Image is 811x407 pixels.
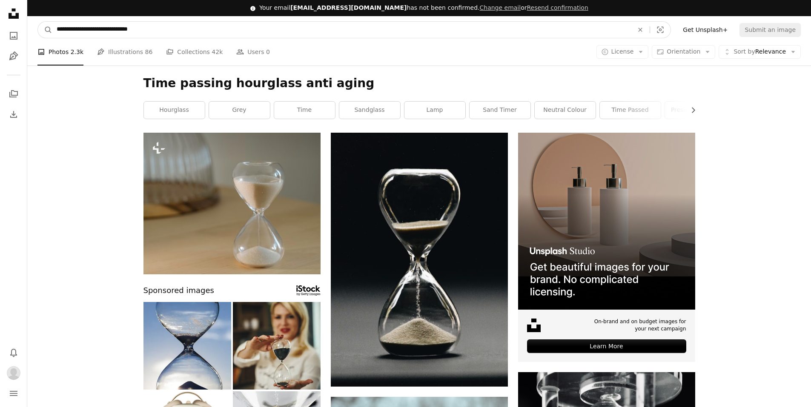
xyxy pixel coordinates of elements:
a: present moment [665,102,726,119]
a: clear hour glass [331,256,508,263]
a: sand timer [470,102,530,119]
a: neutral colour [535,102,596,119]
span: 86 [145,47,153,57]
button: Search Unsplash [38,22,52,38]
img: Avatar of user TEE LIM [7,366,20,380]
span: Orientation [667,48,700,55]
a: sandglass [339,102,400,119]
button: Notifications [5,344,22,361]
button: Resend confirmation [527,4,588,12]
a: Change email [479,4,521,11]
a: Illustrations [5,48,22,65]
button: scroll list to the right [685,102,695,119]
span: [EMAIL_ADDRESS][DOMAIN_NAME] [290,4,407,11]
span: Sponsored images [143,285,214,297]
h1: Time passing hourglass anti aging [143,76,695,91]
span: On-brand and on budget images for your next campaign [588,318,686,333]
img: file-1715714113747-b8b0561c490eimage [518,133,695,310]
a: Collections 42k [166,38,223,65]
button: License [596,45,649,59]
img: An hourglass sitting on top of a wooden table [143,133,321,274]
a: An hourglass sitting on top of a wooden table [143,199,321,207]
div: Learn More [527,339,686,353]
a: On-brand and on budget images for your next campaignLearn More [518,133,695,362]
a: time [274,102,335,119]
a: hourglass [144,102,205,119]
div: Your email has not been confirmed. [259,4,588,12]
img: Hourglass Flow [233,302,321,390]
a: Illustrations 86 [97,38,152,65]
img: Aging & Retirement [143,302,231,390]
button: Clear [631,22,650,38]
button: Visual search [650,22,671,38]
form: Find visuals sitewide [37,21,671,38]
button: Orientation [652,45,715,59]
img: clear hour glass [331,133,508,387]
span: or [479,4,588,11]
span: Relevance [734,48,786,56]
a: time passed [600,102,661,119]
button: Menu [5,385,22,402]
a: Download History [5,106,22,123]
button: Sort byRelevance [719,45,801,59]
a: Users 0 [236,38,270,65]
a: lamp [404,102,465,119]
img: file-1631678316303-ed18b8b5cb9cimage [527,319,541,332]
button: Submit an image [739,23,801,37]
a: Home — Unsplash [5,5,22,24]
span: Sort by [734,48,755,55]
button: Profile [5,364,22,381]
a: Collections [5,85,22,102]
a: Photos [5,27,22,44]
a: Get Unsplash+ [678,23,733,37]
span: License [611,48,634,55]
a: grey [209,102,270,119]
span: 0 [266,47,270,57]
span: 42k [212,47,223,57]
